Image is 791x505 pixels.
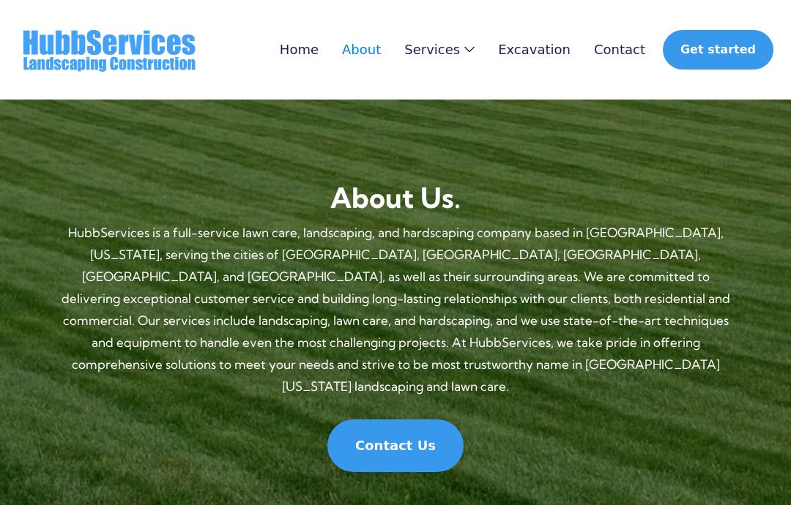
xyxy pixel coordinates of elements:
img: Icon Rounded Chevron Dark - BRIX Templates [464,46,475,53]
a: About [342,42,381,57]
div: Services [404,42,460,57]
a: Home [280,42,319,57]
div: Services [404,42,475,57]
a: Get started [663,30,773,70]
a: home [18,23,201,76]
a: Contact [594,42,645,57]
h1: About Us. [51,182,740,214]
a: Contact Us [327,419,464,472]
p: HubbServices is a full-service lawn care, landscaping, and hardscaping company based in [GEOGRAPH... [51,222,740,397]
a: Excavation [498,42,571,57]
img: HubbServices and HubbLawns Logo [18,23,201,76]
